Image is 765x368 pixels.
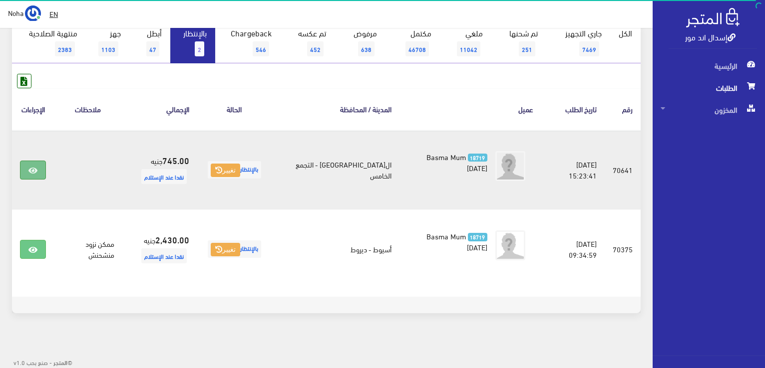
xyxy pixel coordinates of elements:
[653,99,765,121] a: المخزون
[415,151,487,173] a: 18719 Basma Mum [DATE]
[272,130,400,210] td: ال[GEOGRAPHIC_DATA] - التجمع الخامس
[541,209,605,289] td: [DATE] 09:34:59
[605,209,641,289] td: 70375
[253,41,269,56] span: 546
[211,164,240,178] button: تغيير
[385,22,440,63] a: مكتمل46708
[122,88,197,130] th: اﻹجمالي
[653,77,765,99] a: الطلبات
[215,22,280,63] a: Chargeback546
[146,41,159,56] span: 47
[605,88,641,130] th: رقم
[208,161,261,179] span: بالإنتظار
[415,230,487,252] a: 18719 Basma Mum [DATE]
[129,22,170,63] a: أبطل47
[405,41,429,56] span: 46708
[579,41,599,56] span: 7469
[54,209,122,289] td: ممكن نزود منشحنش
[13,357,52,368] span: - صنع بحب v1.0
[98,41,118,56] span: 1103
[495,151,525,181] img: avatar.png
[661,99,757,121] span: المخزون
[53,358,67,367] strong: المتجر
[122,130,197,210] td: جنيه
[491,22,546,63] a: تم شحنها251
[440,22,491,63] a: ملغي11042
[55,41,75,56] span: 2383
[495,230,525,260] img: avatar.png
[45,5,62,23] a: EN
[610,22,641,43] a: الكل
[399,88,541,130] th: عميل
[541,88,605,130] th: تاريخ الطلب
[25,5,41,21] img: ...
[519,41,535,56] span: 251
[122,209,197,289] td: جنيه
[54,88,122,130] th: ملاحظات
[426,229,487,254] span: Basma Mum [DATE]
[546,22,611,63] a: جاري التجهيز7469
[8,6,23,19] span: Noha
[335,22,385,63] a: مرفوض638
[468,233,487,241] span: 18719
[457,41,480,56] span: 11042
[12,22,86,63] a: منتهية الصلاحية2383
[653,55,765,77] a: الرئيسية
[661,55,757,77] span: الرئيسية
[86,22,129,63] a: جهز1103
[8,5,41,21] a: ... Noha
[49,7,58,20] u: EN
[358,41,375,56] span: 638
[307,41,324,56] span: 452
[272,209,400,289] td: أسيوط - ديروط
[661,77,757,99] span: الطلبات
[272,88,400,130] th: المدينة / المحافظة
[686,8,740,27] img: .
[468,154,487,162] span: 18719
[197,88,272,130] th: الحالة
[155,233,189,246] strong: 2,430.00
[195,41,204,56] span: 2
[605,130,641,210] td: 70641
[170,22,215,63] a: بالإنتظار2
[162,154,189,167] strong: 745.00
[211,243,240,257] button: تغيير
[426,150,487,175] span: Basma Mum [DATE]
[141,248,187,263] span: نقدا عند الإستلام
[541,130,605,210] td: [DATE] 15:23:41
[141,169,187,184] span: نقدا عند الإستلام
[208,240,261,258] span: بالإنتظار
[280,22,335,63] a: تم عكسه452
[685,29,736,44] a: إسدال اند مور
[12,88,54,130] th: الإجراءات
